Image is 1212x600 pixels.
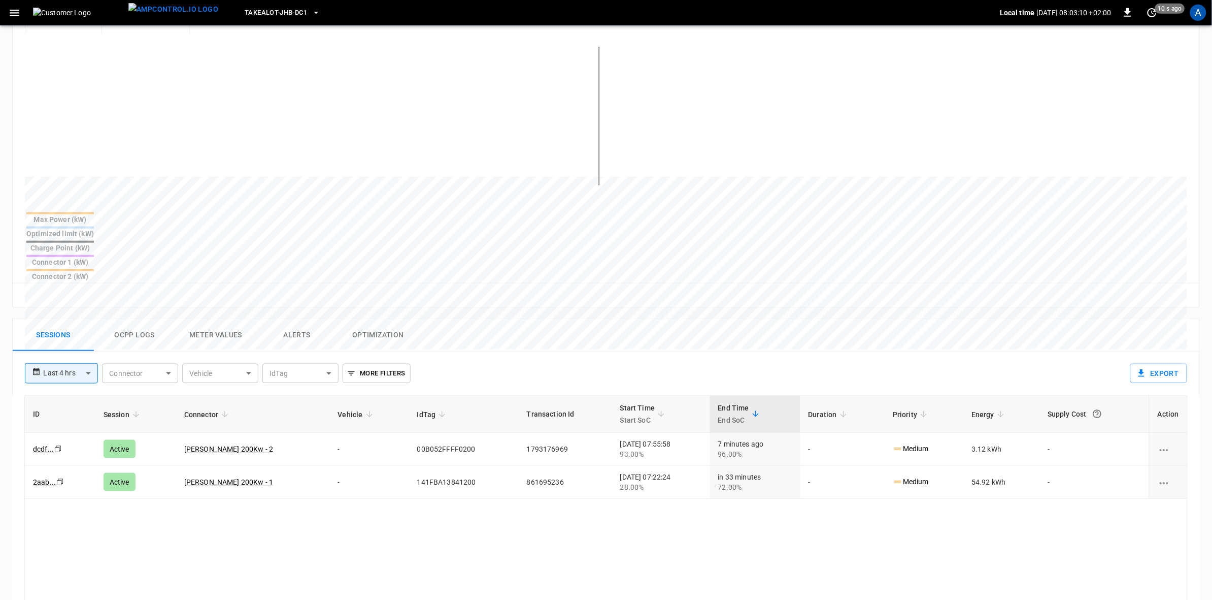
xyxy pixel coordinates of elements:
[184,408,231,421] span: Connector
[128,3,218,16] img: ampcontrol.io logo
[33,8,124,18] img: Customer Logo
[620,414,655,426] p: Start SoC
[1037,8,1112,18] p: [DATE] 08:03:10 +02:00
[25,396,1187,499] table: sessions table
[1190,5,1206,21] div: profile-icon
[1144,5,1160,21] button: set refresh interval
[94,319,175,352] button: Ocpp logs
[43,364,98,383] div: Last 4 hrs
[971,408,1007,421] span: Energy
[620,402,655,426] div: Start Time
[338,408,376,421] span: Vehicle
[519,396,612,433] th: Transaction Id
[1158,444,1179,454] div: charging session options
[1048,405,1141,423] div: Supply Cost
[1000,8,1035,18] p: Local time
[417,408,449,421] span: IdTag
[175,319,256,352] button: Meter Values
[343,364,410,383] button: More Filters
[1130,364,1187,383] button: Export
[718,402,749,426] div: End Time
[718,414,749,426] p: End SoC
[1158,477,1179,487] div: charging session options
[1149,396,1187,433] th: Action
[893,408,930,421] span: Priority
[718,402,762,426] span: End TimeEnd SoC
[256,319,338,352] button: Alerts
[104,408,143,421] span: Session
[338,319,419,352] button: Optimization
[620,402,668,426] span: Start TimeStart SoC
[1155,4,1185,14] span: 10 s ago
[245,7,307,19] span: Takealot-JHB-DC1
[13,319,94,352] button: Sessions
[241,3,324,23] button: Takealot-JHB-DC1
[1088,405,1106,423] button: The cost of your charging session based on your supply rates
[25,396,95,433] th: ID
[809,408,850,421] span: Duration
